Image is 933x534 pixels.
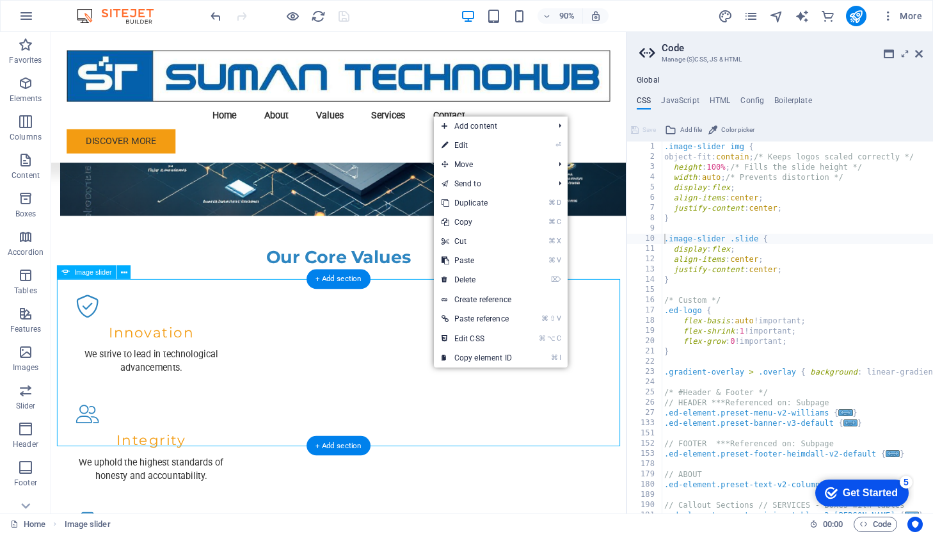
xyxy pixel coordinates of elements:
[307,270,371,289] div: + Add section
[38,14,93,26] div: Get Started
[8,247,44,257] p: Accordion
[548,256,555,264] i: ⌘
[774,96,812,110] h4: Boilerplate
[311,9,326,24] i: Reload page
[795,8,810,24] button: text_generator
[637,76,660,86] h4: Global
[209,9,223,24] i: Undo: Edit (S)CSS (Ctrl+Z)
[627,182,663,193] div: 5
[627,305,663,316] div: 17
[434,290,568,309] a: Create reference
[557,256,561,264] i: V
[541,314,548,323] i: ⌘
[662,42,923,54] h2: Code
[718,9,733,24] i: Design (Ctrl+Alt+Y)
[307,436,371,456] div: + Add section
[434,270,520,289] a: ⌦Delete
[15,209,36,219] p: Boxes
[627,398,663,408] div: 26
[627,346,663,357] div: 21
[74,269,112,276] span: Image slider
[434,251,520,270] a: ⌘VPaste
[846,6,866,26] button: publish
[557,198,561,207] i: D
[832,519,834,529] span: :
[74,8,170,24] img: Editor Logo
[627,336,663,346] div: 20
[627,367,663,377] div: 23
[10,6,104,33] div: Get Started 5 items remaining, 0% complete
[877,6,927,26] button: More
[14,286,37,296] p: Tables
[744,8,759,24] button: pages
[820,8,836,24] button: commerce
[627,469,663,480] div: 179
[285,8,300,24] button: Click here to leave preview mode and continue editing
[434,193,520,213] a: ⌘DDuplicate
[882,10,922,22] span: More
[627,162,663,172] div: 3
[627,244,663,254] div: 11
[627,275,663,285] div: 14
[721,122,754,138] span: Color picker
[627,357,663,367] div: 22
[637,96,651,110] h4: CSS
[13,362,39,373] p: Images
[661,96,699,110] h4: JavaScript
[557,334,561,343] i: C
[434,329,520,348] a: ⌘⌥CEdit CSS
[551,275,561,284] i: ⌦
[627,193,663,203] div: 6
[10,93,42,104] p: Elements
[434,174,548,193] a: Send to
[10,132,42,142] p: Columns
[849,9,863,24] i: Publish
[627,439,663,449] div: 152
[557,237,561,245] i: X
[627,377,663,387] div: 24
[12,170,40,181] p: Content
[9,55,42,65] p: Favorites
[13,439,38,449] p: Header
[740,96,764,110] h4: Config
[627,285,663,295] div: 15
[548,218,555,226] i: ⌘
[627,142,663,152] div: 1
[538,8,583,24] button: 90%
[627,459,663,469] div: 178
[65,517,111,532] span: Click to select. Double-click to edit
[680,122,702,138] span: Add file
[557,218,561,226] i: C
[859,517,891,532] span: Code
[627,387,663,398] div: 25
[551,353,558,362] i: ⌘
[663,122,704,138] button: Add file
[718,8,733,24] button: design
[627,295,663,305] div: 16
[310,8,326,24] button: reload
[539,334,546,343] i: ⌘
[710,96,731,110] h4: HTML
[627,418,663,428] div: 133
[627,316,663,326] div: 18
[627,480,663,490] div: 180
[10,324,41,334] p: Features
[662,54,897,65] h3: Manage (S)CSS, JS & HTML
[627,326,663,336] div: 19
[627,152,663,162] div: 2
[95,3,108,15] div: 5
[627,254,663,264] div: 12
[627,172,663,182] div: 4
[10,517,45,532] a: Click to cancel selection. Double-click to open Pages
[795,9,809,24] i: AI Writer
[434,136,520,155] a: ⏎Edit
[744,9,758,24] i: Pages (Ctrl+Alt+S)
[706,122,756,138] button: Color picker
[809,517,843,532] h6: Session time
[208,8,223,24] button: undo
[16,401,36,411] p: Slider
[854,517,897,532] button: Code
[769,9,784,24] i: Navigator
[555,141,561,149] i: ⏎
[907,517,923,532] button: Usercentrics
